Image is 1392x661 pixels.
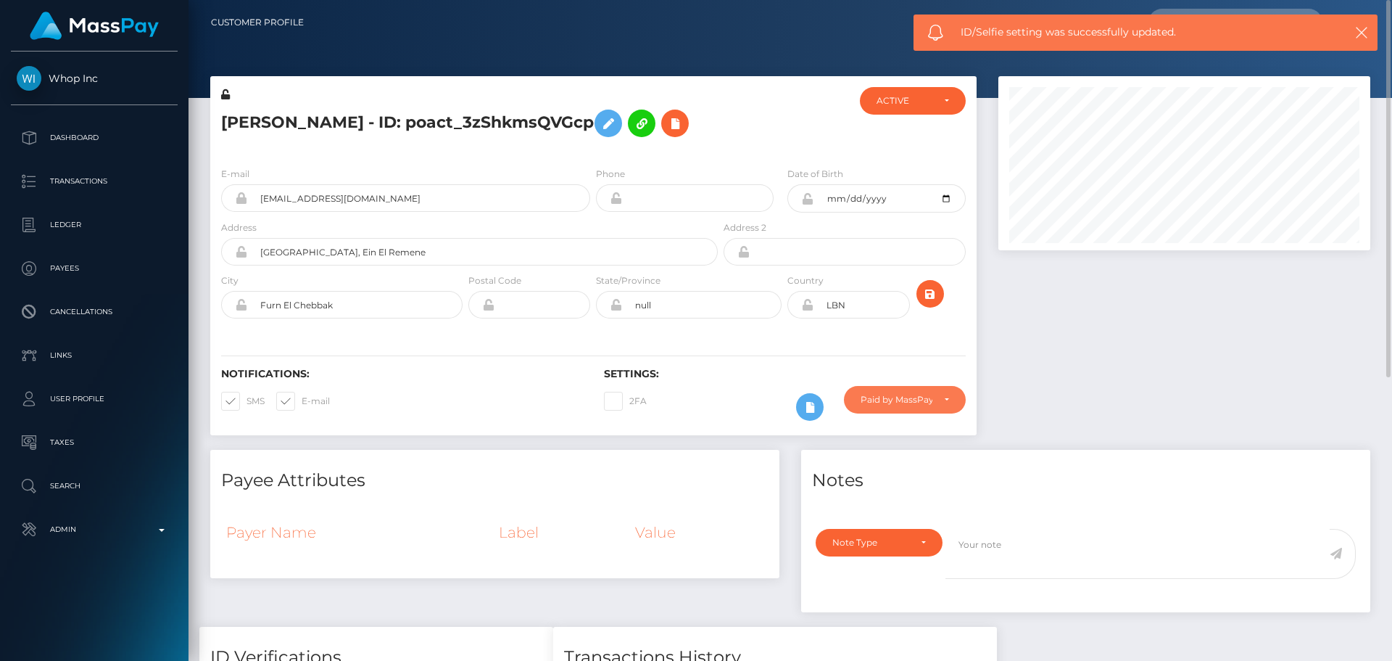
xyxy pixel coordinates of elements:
label: Postal Code [468,274,521,287]
p: Taxes [17,432,172,453]
div: Paid by MassPay [861,394,932,406]
a: Transactions [11,163,178,200]
a: Ledger [11,207,178,243]
label: City [221,274,239,287]
label: Address [221,221,257,234]
img: Whop Inc [17,66,41,91]
label: SMS [221,392,265,411]
h4: Notes [812,468,1359,493]
button: ACTIVE [860,87,966,115]
a: Taxes [11,424,178,461]
a: Dashboard [11,120,178,156]
label: E-mail [276,392,330,411]
input: Search... [1148,9,1285,36]
img: MassPay Logo [30,12,159,40]
p: Transactions [17,171,172,192]
th: Value [630,513,768,552]
h4: Payee Attributes [221,468,768,493]
p: Cancellations [17,301,172,323]
p: Payees [17,258,172,279]
label: Address 2 [724,221,766,234]
p: Links [17,345,172,366]
span: Whop Inc [11,72,178,85]
label: 2FA [604,392,647,411]
a: User Profile [11,381,178,417]
p: Dashboard [17,127,172,149]
a: Admin [11,512,178,548]
label: E-mail [221,168,249,181]
button: Paid by MassPay [844,386,966,414]
button: Note Type [816,529,942,557]
p: User Profile [17,388,172,410]
a: Payees [11,250,178,287]
a: Search [11,468,178,504]
div: ACTIVE [877,95,932,107]
div: Note Type [832,537,909,549]
p: Search [17,475,172,497]
a: Links [11,337,178,374]
h6: Settings: [604,368,965,380]
th: Label [494,513,630,552]
label: Country [787,274,824,287]
h5: [PERSON_NAME] - ID: poact_3zShkmsQVGcp [221,102,710,144]
th: Payer Name [221,513,494,552]
label: State/Province [596,274,660,287]
label: Phone [596,168,625,181]
a: Cancellations [11,294,178,330]
p: Admin [17,519,172,541]
span: ID/Selfie setting was successfully updated. [961,25,1319,40]
label: Date of Birth [787,168,843,181]
h6: Notifications: [221,368,582,380]
p: Ledger [17,214,172,236]
a: Customer Profile [211,7,304,38]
